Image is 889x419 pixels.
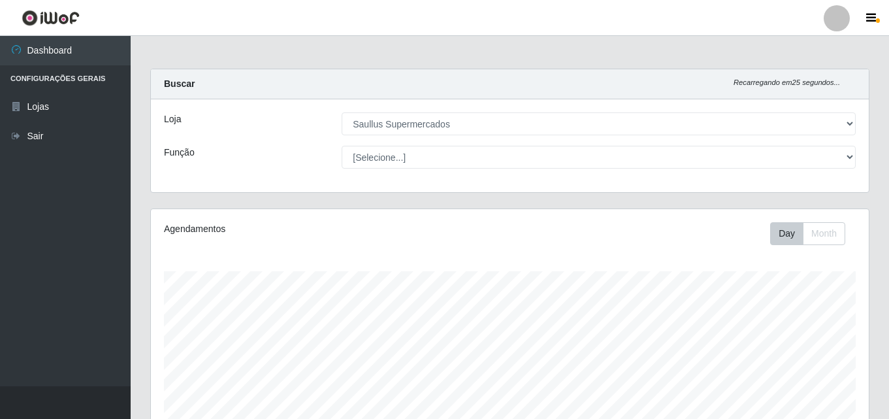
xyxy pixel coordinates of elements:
[164,222,441,236] div: Agendamentos
[164,78,195,89] strong: Buscar
[770,222,803,245] button: Day
[164,146,195,159] label: Função
[734,78,840,86] i: Recarregando em 25 segundos...
[22,10,80,26] img: CoreUI Logo
[770,222,856,245] div: Toolbar with button groups
[803,222,845,245] button: Month
[770,222,845,245] div: First group
[164,112,181,126] label: Loja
